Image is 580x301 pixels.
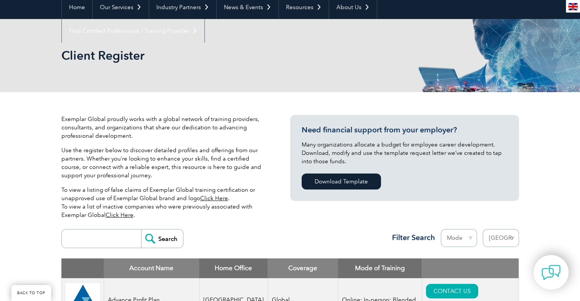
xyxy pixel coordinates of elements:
[422,258,519,278] th: : activate to sort column ascending
[104,258,199,278] th: Account Name: activate to sort column descending
[387,233,435,242] h3: Filter Search
[61,146,267,180] p: Use the register below to discover detailed profiles and offerings from our partners. Whether you...
[199,258,268,278] th: Home Office: activate to sort column ascending
[268,258,338,278] th: Coverage: activate to sort column ascending
[61,115,267,140] p: Exemplar Global proudly works with a global network of training providers, consultants, and organ...
[302,140,508,166] p: Many organizations allocate a budget for employee career development. Download, modify and use th...
[200,195,228,202] a: Click Here
[11,285,51,301] a: BACK TO TOP
[141,229,183,248] input: Search
[302,125,508,135] h3: Need financial support from your employer?
[61,186,267,219] p: To view a listing of false claims of Exemplar Global training certification or unapproved use of ...
[61,49,382,62] h2: Client Register
[541,263,561,282] img: contact-chat.png
[426,284,478,298] a: CONTACT US
[62,19,204,43] a: Find Certified Professional / Training Provider
[568,3,578,10] img: en
[338,258,422,278] th: Mode of Training: activate to sort column ascending
[302,174,381,190] a: Download Template
[106,212,133,218] a: Click Here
